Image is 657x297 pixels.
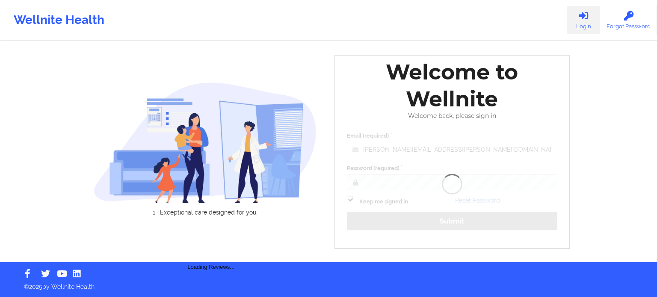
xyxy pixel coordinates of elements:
[600,6,657,34] a: Forgot Password
[341,112,563,120] div: Welcome back, please sign in
[94,230,329,271] div: Loading Reviews...
[101,209,317,216] li: Exceptional care designed for you.
[18,276,639,291] p: © 2025 by Wellnite Health
[94,82,317,203] img: wellnite-auth-hero_200.c722682e.png
[567,6,600,34] a: Login
[341,59,563,112] div: Welcome to Wellnite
